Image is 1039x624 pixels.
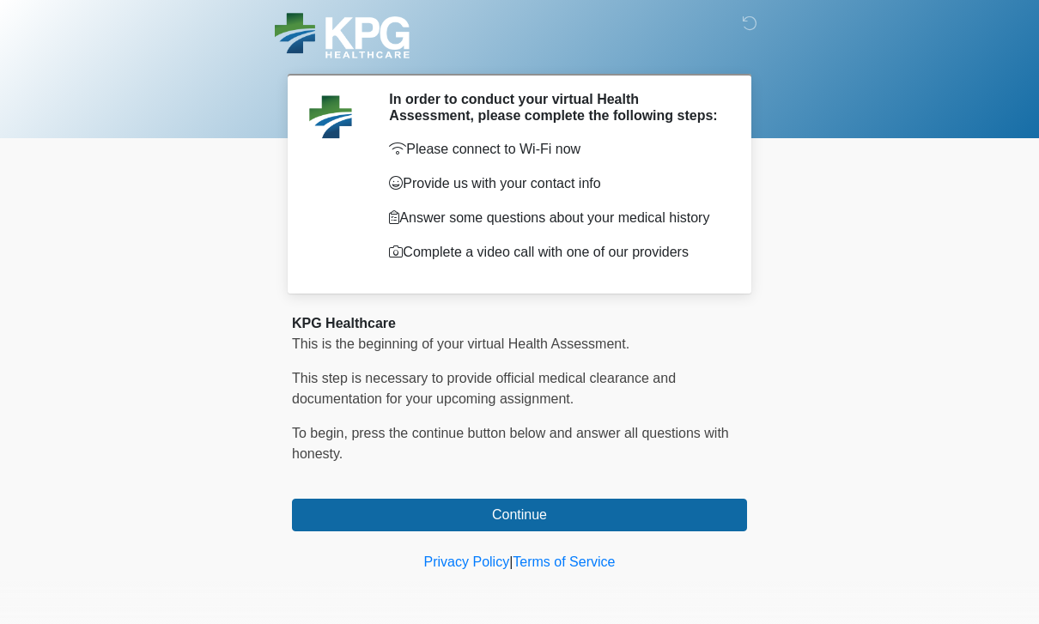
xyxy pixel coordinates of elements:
[424,554,510,569] a: Privacy Policy
[389,173,721,194] p: Provide us with your contact info
[389,91,721,124] h2: In order to conduct your virtual Health Assessment, please complete the following steps:
[292,313,747,334] div: KPG Healthcare
[292,499,747,531] button: Continue
[292,426,729,461] span: To begin, ﻿﻿﻿﻿﻿﻿﻿﻿﻿﻿﻿﻿﻿﻿﻿﻿﻿press the continue button below and answer all questions with honesty.
[305,91,356,142] img: Agent Avatar
[389,242,721,263] p: Complete a video call with one of our providers
[389,208,721,228] p: Answer some questions about your medical history
[513,554,615,569] a: Terms of Service
[509,554,513,569] a: |
[292,336,629,351] span: This is the beginning of your virtual Health Assessment.
[389,139,721,160] p: Please connect to Wi-Fi now
[292,371,676,406] span: This step is necessary to provide official medical clearance and documentation for your upcoming ...
[275,13,410,58] img: KPG Healthcare Logo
